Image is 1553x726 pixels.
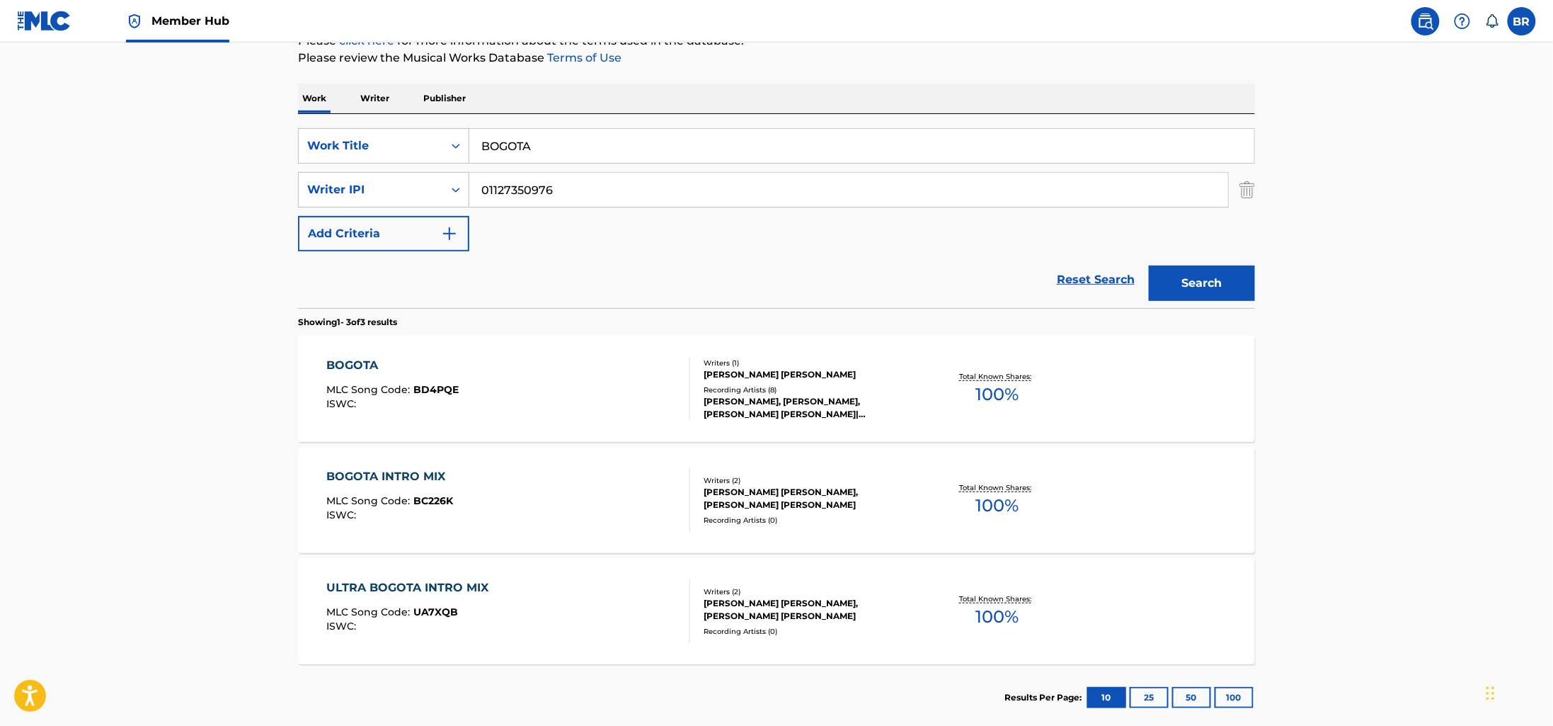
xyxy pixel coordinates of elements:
a: BOGOTA INTRO MIXMLC Song Code:BC226KISWC:Writers (2)[PERSON_NAME] [PERSON_NAME], [PERSON_NAME] [P... [298,447,1255,553]
div: [PERSON_NAME] [PERSON_NAME], [PERSON_NAME] [PERSON_NAME] [704,486,917,511]
img: help [1454,13,1471,30]
p: Showing 1 - 3 of 3 results [298,316,397,329]
button: 100 [1215,687,1254,708]
div: Writers ( 1 ) [704,358,917,368]
div: BOGOTA INTRO MIX [327,468,454,485]
p: Total Known Shares: [959,371,1035,382]
div: ULTRA BOGOTA INTRO MIX [327,579,496,596]
img: MLC Logo [17,11,71,31]
button: Search [1149,266,1255,301]
p: Total Known Shares: [959,594,1035,604]
div: Writers ( 2 ) [704,475,917,486]
div: Recording Artists ( 0 ) [704,515,917,526]
img: Delete Criterion [1239,172,1255,208]
button: 10 [1087,687,1126,708]
p: Publisher [419,84,470,113]
div: Recording Artists ( 8 ) [704,385,917,395]
button: 25 [1130,687,1169,708]
span: BC226K [414,494,454,507]
button: Add Criteria [298,216,469,251]
span: ISWC : [327,620,360,633]
span: 100 % [975,493,1019,518]
div: Drag [1486,672,1495,715]
span: ISWC : [327,397,360,410]
a: ULTRA BOGOTA INTRO MIXMLC Song Code:UA7XQBISWC:Writers (2)[PERSON_NAME] [PERSON_NAME], [PERSON_NA... [298,558,1255,664]
p: Results Per Page: [1004,691,1085,704]
span: UA7XQB [414,606,459,618]
div: [PERSON_NAME] [PERSON_NAME] [704,368,917,381]
div: Writer IPI [307,181,435,198]
div: Work Title [307,137,435,154]
span: MLC Song Code : [327,383,414,396]
p: Writer [356,84,394,113]
span: 100 % [975,604,1019,630]
span: ISWC : [327,509,360,521]
div: [PERSON_NAME] [PERSON_NAME], [PERSON_NAME] [PERSON_NAME] [704,597,917,623]
img: search [1417,13,1434,30]
a: Public Search [1411,7,1440,35]
span: MLC Song Code : [327,494,414,507]
a: Reset Search [1050,264,1142,295]
span: Member Hub [151,13,229,29]
iframe: Chat Widget [1482,658,1553,726]
span: 100 % [975,382,1019,407]
p: Work [298,84,331,113]
div: Notifications [1485,14,1499,28]
div: BOGOTA [327,357,459,374]
div: Recording Artists ( 0 ) [704,626,917,637]
div: Help [1448,7,1477,35]
a: BOGOTAMLC Song Code:BD4PQEISWC:Writers (1)[PERSON_NAME] [PERSON_NAME]Recording Artists (8)[PERSON... [298,336,1255,442]
p: Please review the Musical Works Database [298,50,1255,67]
a: Terms of Use [544,51,621,64]
img: 9d2ae6d4665cec9f34b9.svg [441,225,458,242]
span: BD4PQE [414,383,459,396]
div: [PERSON_NAME], [PERSON_NAME], [PERSON_NAME] [PERSON_NAME]|[PERSON_NAME], [PERSON_NAME], [PERSON_N... [704,395,917,421]
div: Writers ( 2 ) [704,586,917,597]
img: Top Rightsholder [126,13,143,30]
p: Total Known Shares: [959,482,1035,493]
button: 50 [1172,687,1211,708]
div: User Menu [1508,7,1536,35]
span: MLC Song Code : [327,606,414,618]
form: Search Form [298,128,1255,308]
